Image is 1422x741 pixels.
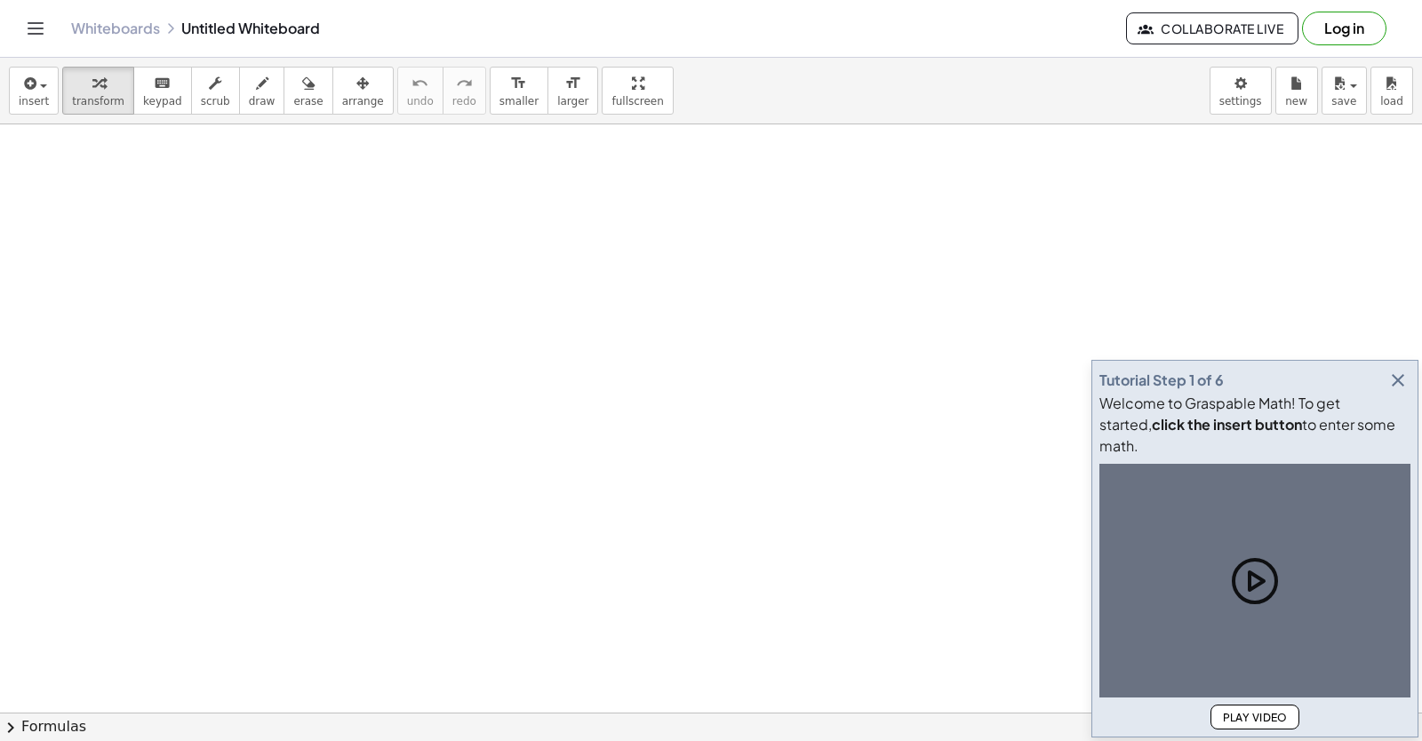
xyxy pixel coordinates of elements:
div: Welcome to Graspable Math! To get started, to enter some math. [1099,393,1410,457]
span: smaller [499,95,539,108]
i: undo [411,73,428,94]
button: scrub [191,67,240,115]
i: format_size [564,73,581,94]
button: Collaborate Live [1126,12,1298,44]
span: Play Video [1222,711,1288,724]
button: erase [284,67,332,115]
button: new [1275,67,1318,115]
button: transform [62,67,134,115]
button: save [1322,67,1367,115]
span: arrange [342,95,384,108]
button: fullscreen [602,67,673,115]
button: settings [1210,67,1272,115]
span: redo [452,95,476,108]
button: keyboardkeypad [133,67,192,115]
button: Toggle navigation [21,14,50,43]
span: load [1380,95,1403,108]
b: click the insert button [1152,415,1302,434]
span: transform [72,95,124,108]
span: draw [249,95,276,108]
button: draw [239,67,285,115]
button: format_sizesmaller [490,67,548,115]
button: format_sizelarger [547,67,598,115]
button: arrange [332,67,394,115]
span: larger [557,95,588,108]
span: insert [19,95,49,108]
span: settings [1219,95,1262,108]
span: erase [293,95,323,108]
button: Play Video [1210,705,1299,729]
span: scrub [201,95,230,108]
i: redo [456,73,473,94]
button: load [1370,67,1413,115]
span: new [1285,95,1307,108]
span: fullscreen [611,95,663,108]
button: redoredo [443,67,486,115]
i: keyboard [154,73,171,94]
a: Whiteboards [71,20,160,37]
span: Collaborate Live [1141,20,1283,36]
button: undoundo [397,67,443,115]
span: keypad [143,95,182,108]
button: Log in [1302,12,1386,45]
div: Tutorial Step 1 of 6 [1099,370,1224,391]
span: undo [407,95,434,108]
button: insert [9,67,59,115]
i: format_size [510,73,527,94]
span: save [1331,95,1356,108]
